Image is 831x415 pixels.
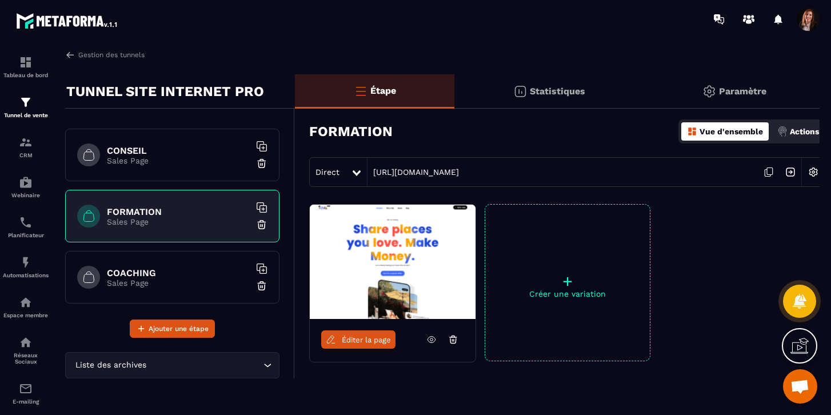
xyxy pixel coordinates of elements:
span: Liste des archives [73,359,149,372]
img: formation [19,95,33,109]
p: Réseaux Sociaux [3,352,49,365]
p: Sales Page [107,278,250,288]
img: bars-o.4a397970.svg [354,84,367,98]
a: formationformationCRM [3,127,49,167]
a: automationsautomationsAutomatisations [3,247,49,287]
p: E-mailing [3,398,49,405]
p: Planificateur [3,232,49,238]
img: automations [19,175,33,189]
p: Vue d'ensemble [700,127,763,136]
img: email [19,382,33,396]
a: social-networksocial-networkRéseaux Sociaux [3,327,49,373]
img: logo [16,10,119,31]
img: setting-w.858f3a88.svg [802,161,824,183]
a: Éditer la page [321,330,395,349]
p: Webinaire [3,192,49,198]
p: Paramètre [719,86,766,97]
a: formationformationTunnel de vente [3,87,49,127]
p: TUNNEL SITE INTERNET PRO [66,80,264,103]
p: Créer une variation [485,289,650,298]
img: arrow [65,50,75,60]
span: Ajouter une étape [149,323,209,334]
img: scheduler [19,216,33,229]
p: + [485,273,650,289]
div: Search for option [65,352,279,378]
a: [URL][DOMAIN_NAME] [367,167,459,177]
a: formationformationTableau de bord [3,47,49,87]
span: Direct [315,167,339,177]
a: emailemailE-mailing [3,373,49,413]
a: Ouvrir le chat [783,369,817,404]
img: social-network [19,336,33,349]
span: Éditer la page [342,336,391,344]
h6: CONSEIL [107,145,250,156]
img: setting-gr.5f69749f.svg [702,85,716,98]
input: Search for option [149,359,261,372]
p: Automatisations [3,272,49,278]
img: automations [19,296,33,309]
img: trash [256,219,267,230]
a: Gestion des tunnels [65,50,145,60]
p: Étape [370,85,396,96]
img: formation [19,135,33,149]
p: Espace membre [3,312,49,318]
h6: FORMATION [107,206,250,217]
p: Sales Page [107,156,250,165]
button: Ajouter une étape [130,320,215,338]
img: trash [256,280,267,292]
p: Tableau de bord [3,72,49,78]
img: formation [19,55,33,69]
img: actions.d6e523a2.png [777,126,788,137]
p: Actions [790,127,819,136]
p: Sales Page [107,217,250,226]
img: arrow-next.bcc2205e.svg [780,161,801,183]
img: trash [256,158,267,169]
a: automationsautomationsEspace membre [3,287,49,327]
p: Tunnel de vente [3,112,49,118]
img: image [310,205,476,319]
img: automations [19,256,33,269]
h6: COACHING [107,268,250,278]
a: automationsautomationsWebinaire [3,167,49,207]
a: schedulerschedulerPlanificateur [3,207,49,247]
img: dashboard-orange.40269519.svg [687,126,697,137]
p: Statistiques [530,86,585,97]
h3: FORMATION [309,123,393,139]
p: CRM [3,152,49,158]
img: stats.20deebd0.svg [513,85,527,98]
